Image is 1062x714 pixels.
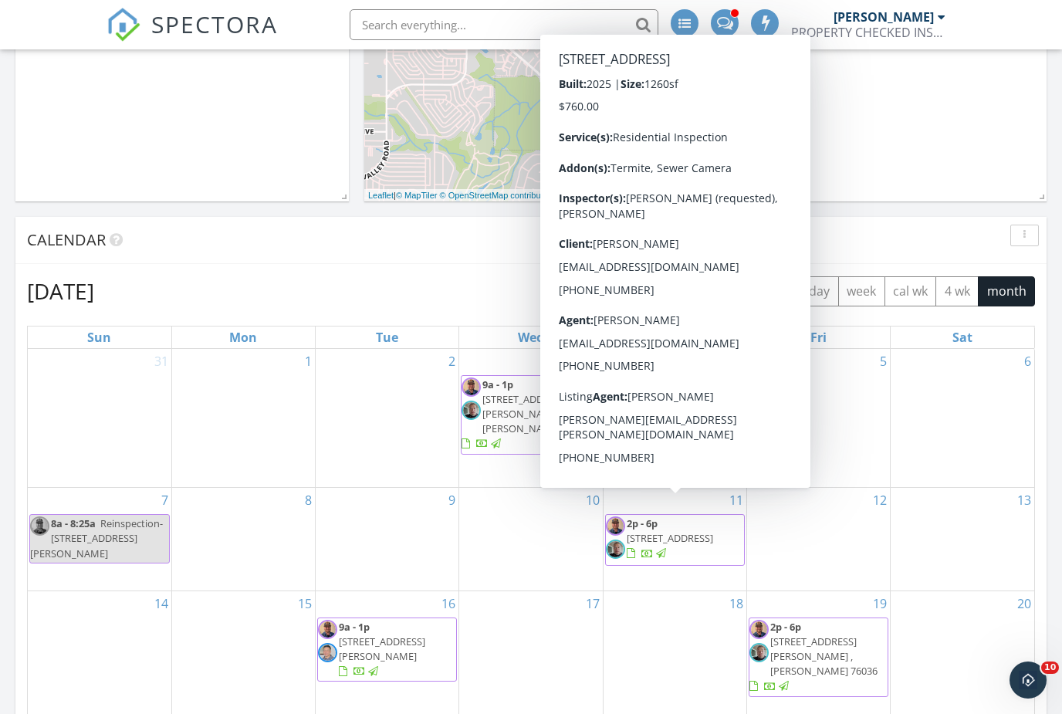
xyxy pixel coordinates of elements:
td: Go to September 8, 2025 [171,488,315,590]
td: Go to September 13, 2025 [891,488,1034,590]
img: image.jpg [318,620,337,639]
a: Go to September 10, 2025 [583,488,603,513]
a: Go to September 19, 2025 [870,591,890,616]
span: [STREET_ADDRESS][PERSON_NAME] [339,634,425,663]
img: image.jpg [749,620,769,639]
a: Go to September 16, 2025 [438,591,458,616]
button: month [978,276,1035,306]
button: Previous month [686,276,722,307]
a: Go to September 17, 2025 [583,591,603,616]
img: 20250430_174143.jpg [462,401,481,420]
a: Go to September 7, 2025 [158,488,171,513]
a: 2p - 6p [STREET_ADDRESS] [627,516,713,560]
a: Go to September 14, 2025 [151,591,171,616]
td: Go to September 7, 2025 [28,488,171,590]
span: 9a - 1p [482,377,513,391]
input: Search everything... [350,9,658,40]
a: Go to September 2, 2025 [445,349,458,374]
a: Friday [807,327,830,348]
a: © OpenStreetMap contributors [440,191,555,200]
a: Go to September 1, 2025 [302,349,315,374]
a: Go to September 20, 2025 [1014,591,1034,616]
button: [DATE] [621,276,677,306]
span: [STREET_ADDRESS][PERSON_NAME] , [PERSON_NAME] 76036 [770,634,878,678]
iframe: Intercom live chat [1010,662,1047,699]
a: Wednesday [515,327,547,348]
a: Go to September 18, 2025 [726,591,746,616]
span: [STREET_ADDRESS] [627,531,713,545]
td: Go to September 5, 2025 [746,349,890,488]
button: 4 wk [935,276,979,306]
button: cal wk [884,276,937,306]
a: Tuesday [373,327,401,348]
a: Go to September 6, 2025 [1021,349,1034,374]
button: week [838,276,885,306]
td: Go to September 4, 2025 [603,349,746,488]
span: [STREET_ADDRESS][PERSON_NAME][PERSON_NAME] [482,392,569,435]
span: Reinspection-[STREET_ADDRESS][PERSON_NAME] [30,516,163,560]
img: The Best Home Inspection Software - Spectora [107,8,140,42]
a: Saturday [949,327,976,348]
a: Go to September 13, 2025 [1014,488,1034,513]
img: 20250430_174143.jpg [606,540,625,559]
td: Go to September 10, 2025 [459,488,603,590]
img: 20250430_174143.jpg [749,643,769,662]
a: Go to September 9, 2025 [445,488,458,513]
td: Go to September 12, 2025 [746,488,890,590]
span: 2p - 6p [770,620,801,634]
a: 9a - 1p [STREET_ADDRESS][PERSON_NAME][PERSON_NAME] [461,375,600,455]
span: 8a - 8:25a [51,516,96,530]
a: 9a - 1p [STREET_ADDRESS][PERSON_NAME] [317,618,457,682]
a: Go to September 4, 2025 [733,349,746,374]
button: list [766,276,801,306]
span: 2p - 6p [627,516,658,530]
td: Go to September 2, 2025 [316,349,459,488]
img: image.jpg [462,377,481,397]
a: Go to September 11, 2025 [726,488,746,513]
span: Calendar [27,229,106,250]
div: [PERSON_NAME] [834,9,934,25]
h2: [DATE] [27,276,94,306]
a: Sunday [84,327,114,348]
td: Go to September 11, 2025 [603,488,746,590]
a: Thursday [660,327,690,348]
a: 2p - 6p [STREET_ADDRESS][PERSON_NAME] , [PERSON_NAME] 76036 [749,620,878,693]
img: image.jpg [30,516,49,536]
td: Go to September 9, 2025 [316,488,459,590]
td: Go to September 3, 2025 [459,349,603,488]
img: juan.circle.image.png [318,643,337,662]
button: Next month [722,276,758,307]
a: Go to September 8, 2025 [302,488,315,513]
td: Go to September 1, 2025 [171,349,315,488]
img: image.jpg [606,516,625,536]
span: SPECTORA [151,8,278,40]
a: Go to September 3, 2025 [590,349,603,374]
a: Go to August 31, 2025 [151,349,171,374]
a: Go to September 12, 2025 [870,488,890,513]
a: SPECTORA [107,21,278,53]
button: day [800,276,839,306]
span: 10 [1041,662,1059,674]
a: Monday [226,327,260,348]
div: | [364,189,559,202]
a: 2p - 6p [STREET_ADDRESS] [605,514,745,565]
a: 9a - 1p [STREET_ADDRESS][PERSON_NAME] [339,620,425,678]
a: 9a - 1p [STREET_ADDRESS][PERSON_NAME][PERSON_NAME] [462,377,569,451]
td: Go to August 31, 2025 [28,349,171,488]
td: Go to September 6, 2025 [891,349,1034,488]
a: Go to September 15, 2025 [295,591,315,616]
span: 9a - 1p [339,620,370,634]
a: Go to September 5, 2025 [877,349,890,374]
div: PROPERTY CHECKED INSPECTIONS [791,25,945,40]
a: 2p - 6p [STREET_ADDRESS][PERSON_NAME] , [PERSON_NAME] 76036 [749,618,888,697]
a: Leaflet [368,191,394,200]
a: © MapTiler [396,191,438,200]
